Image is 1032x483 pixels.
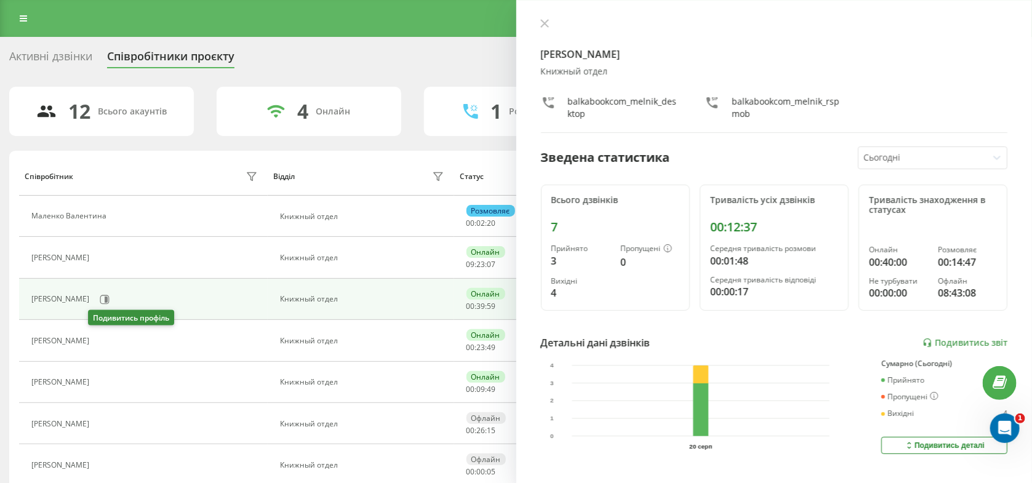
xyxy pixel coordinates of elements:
[710,220,838,234] div: 00:12:37
[280,461,447,469] div: Книжный отдел
[620,244,679,254] div: Пропущені
[881,437,1007,454] button: Подивитись деталі
[466,219,496,228] div: : :
[881,392,938,402] div: Пропущені
[938,245,997,254] div: Розмовляє
[280,378,447,386] div: Книжный отдел
[477,425,486,436] span: 26
[922,338,1007,348] a: Подивитись звіт
[550,362,554,369] text: 4
[710,276,838,284] div: Середня тривалість відповіді
[280,420,447,428] div: Книжный отдел
[477,218,486,228] span: 02
[466,453,506,465] div: Офлайн
[487,466,496,477] span: 05
[869,277,928,285] div: Не турбувати
[551,277,610,285] div: Вихідні
[710,244,838,253] div: Середня тривалість розмови
[31,337,92,345] div: [PERSON_NAME]
[477,301,486,311] span: 39
[904,441,985,450] div: Подивитись деталі
[938,255,997,269] div: 00:14:47
[881,409,914,418] div: Вихідні
[98,106,167,117] div: Всього акаунтів
[466,371,505,383] div: Онлайн
[273,172,295,181] div: Відділ
[460,172,484,181] div: Статус
[280,337,447,345] div: Книжный отдел
[466,301,475,311] span: 00
[466,466,475,477] span: 00
[551,195,679,206] div: Всього дзвінків
[869,195,997,216] div: Тривалість знаходження в статусах
[466,468,496,476] div: : :
[466,412,506,424] div: Офлайн
[31,295,92,303] div: [PERSON_NAME]
[466,342,475,353] span: 00
[551,244,610,253] div: Прийнято
[541,148,670,167] div: Зведена статистика
[487,218,496,228] span: 20
[689,443,712,450] text: 20 серп
[938,277,997,285] div: Офлайн
[25,172,73,181] div: Співробітник
[477,466,486,477] span: 00
[466,218,475,228] span: 00
[477,384,486,394] span: 09
[477,259,486,269] span: 23
[732,95,844,120] div: balkabookcom_melnik_rspmob
[1015,413,1025,423] span: 1
[466,205,515,217] div: Розмовляє
[88,310,174,325] div: Подивитись профіль
[490,100,502,123] div: 1
[31,253,92,262] div: [PERSON_NAME]
[466,260,496,269] div: : :
[881,376,924,385] div: Прийнято
[69,100,91,123] div: 12
[710,284,838,299] div: 00:00:17
[477,342,486,353] span: 23
[466,246,505,258] div: Онлайн
[487,384,496,394] span: 49
[551,220,679,234] div: 7
[938,285,997,300] div: 08:43:08
[541,335,650,350] div: Детальні дані дзвінків
[31,212,110,220] div: Маленко Валентина
[550,433,554,439] text: 0
[487,301,496,311] span: 59
[466,384,475,394] span: 00
[280,253,447,262] div: Книжный отдел
[881,359,1007,368] div: Сумарно (Сьогодні)
[466,343,496,352] div: : :
[297,100,308,123] div: 4
[551,253,610,268] div: 3
[107,50,234,69] div: Співробітники проєкту
[550,397,554,404] text: 2
[466,385,496,394] div: : :
[869,245,928,254] div: Онлайн
[710,253,838,268] div: 00:01:48
[550,415,554,422] text: 1
[541,47,1008,62] h4: [PERSON_NAME]
[710,195,838,206] div: Тривалість усіх дзвінків
[466,288,505,300] div: Онлайн
[990,413,1020,443] iframe: Intercom live chat
[9,50,92,69] div: Активні дзвінки
[31,461,92,469] div: [PERSON_NAME]
[487,425,496,436] span: 15
[487,342,496,353] span: 49
[466,259,475,269] span: 09
[550,380,554,386] text: 3
[541,66,1008,77] div: Книжный отдел
[31,378,92,386] div: [PERSON_NAME]
[316,106,350,117] div: Онлайн
[466,329,505,341] div: Онлайн
[280,295,447,303] div: Книжный отдел
[509,106,569,117] div: Розмовляють
[466,425,475,436] span: 00
[466,426,496,435] div: : :
[31,420,92,428] div: [PERSON_NAME]
[620,255,679,269] div: 0
[280,212,447,221] div: Книжный отдел
[466,302,496,311] div: : :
